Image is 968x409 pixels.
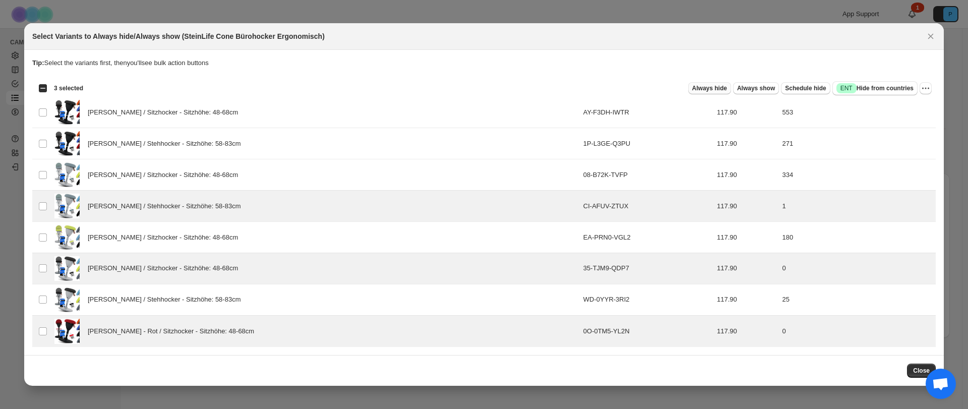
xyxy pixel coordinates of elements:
img: GreyHighBlack_001902a6-dc83-4ee9-95b4-926dfe28d4ce.jpg [54,256,80,281]
button: Always show [733,82,779,94]
button: Close [924,29,938,43]
span: [PERSON_NAME] / Stehhocker - Sitzhöhe: 58-83cm [88,139,246,149]
td: 180 [779,222,936,253]
td: 117.90 [714,284,779,315]
td: AY-F3DH-IWTR [580,97,714,128]
td: 334 [779,159,936,191]
span: Always show [737,84,775,92]
span: Schedule hide [785,84,826,92]
img: Grey_High_Grey_07f5df7b-bdb1-43af-8d08-ff2553ea2781.jpg [54,162,80,187]
div: Chat öffnen [926,369,956,399]
span: Close [913,367,930,375]
span: [PERSON_NAME] / Sitzhocker - Sitzhöhe: 48-68cm [88,107,244,118]
td: 117.90 [714,253,779,284]
td: 553 [779,97,936,128]
span: 3 selected [54,84,83,92]
button: Schedule hide [781,82,830,94]
td: 271 [779,128,936,159]
img: 1_1.jpg [54,131,80,156]
p: Select the variants first, then you'll see bulk action buttons [32,58,936,68]
td: 25 [779,284,936,315]
span: Always hide [692,84,727,92]
button: SuccessENTHide from countries [832,81,918,95]
img: Grey_High_Grey_07f5df7b-bdb1-43af-8d08-ff2553ea2781.jpg [54,194,80,218]
span: [PERSON_NAME] / Sitzhocker - Sitzhöhe: 48-68cm [88,232,244,243]
td: 0 [779,253,936,284]
span: ENT [840,84,853,92]
td: 117.90 [714,97,779,128]
img: GreyHighBlack_001902a6-dc83-4ee9-95b4-926dfe28d4ce.jpg [54,287,80,312]
td: 117.90 [714,222,779,253]
span: Hide from countries [836,83,914,93]
span: [PERSON_NAME] / Sitzhocker - Sitzhöhe: 48-68cm [88,263,244,273]
td: 08-B72K-TVFP [580,159,714,191]
td: 117.90 [714,128,779,159]
td: 35-TJM9-QDP7 [580,253,714,284]
span: [PERSON_NAME] / Stehhocker - Sitzhöhe: 58-83cm [88,295,246,305]
img: Grey_Low_Green.jpg [54,225,80,250]
td: WD-0YYR-3RI2 [580,284,714,315]
td: 117.90 [714,191,779,222]
td: 117.90 [714,315,779,347]
span: [PERSON_NAME] - Rot / Sitzhocker - Sitzhöhe: 48-68cm [88,326,260,336]
td: 0O-0TM5-YL2N [580,315,714,347]
img: 1_1.jpg [54,100,80,125]
span: [PERSON_NAME] / Stehhocker - Sitzhöhe: 58-83cm [88,201,246,211]
img: Black_Low_Red_407293e3-a48d-43a4-b3a0-dc4e55cdaaff.jpg [54,319,80,344]
button: Always hide [688,82,731,94]
td: 1P-L3GE-Q3PU [580,128,714,159]
strong: Tip: [32,59,44,67]
span: [PERSON_NAME] / Sitzhocker - Sitzhöhe: 48-68cm [88,170,244,180]
td: CI-AFUV-ZTUX [580,191,714,222]
td: 1 [779,191,936,222]
button: Close [907,364,936,378]
td: 117.90 [714,159,779,191]
button: More actions [920,82,932,94]
h2: Select Variants to Always hide/Always show (SteinLife Cone Bürohocker Ergonomisch) [32,31,325,41]
td: 0 [779,315,936,347]
td: EA-PRN0-VGL2 [580,222,714,253]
